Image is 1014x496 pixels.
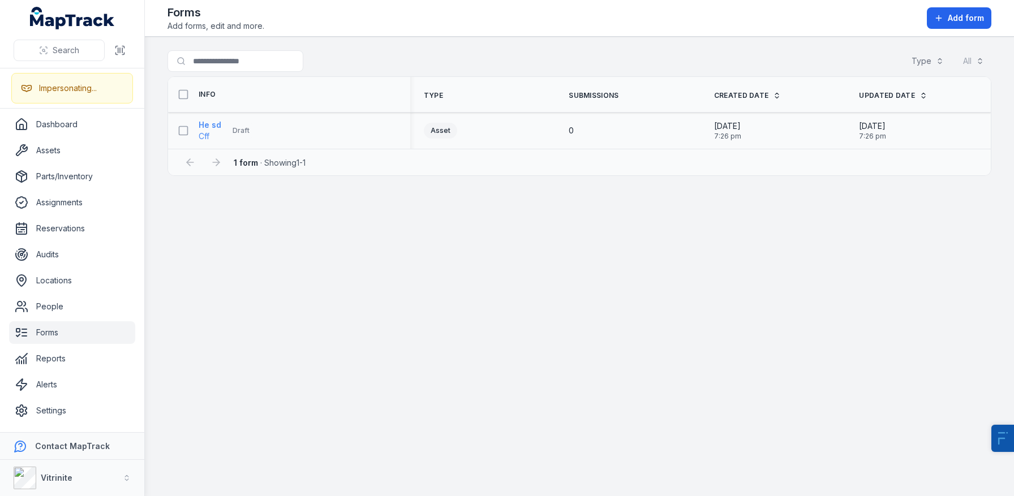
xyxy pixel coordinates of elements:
div: Impersonating... [39,83,97,94]
a: Parts/Inventory [9,165,135,188]
a: Forms [9,321,135,344]
strong: Contact MapTrack [35,441,110,451]
strong: 1 form [234,158,258,167]
a: Settings [9,399,135,422]
a: Created Date [714,91,781,100]
a: People [9,295,135,318]
span: Add forms, edit and more. [167,20,264,32]
a: Updated Date [859,91,927,100]
span: 7:26 pm [859,132,886,141]
strong: He sd [199,119,221,131]
a: Dashboard [9,113,135,136]
time: 08/08/2025, 7:26:36 pm [714,120,741,141]
button: All [956,50,991,72]
a: MapTrack [30,7,115,29]
a: Alerts [9,373,135,396]
span: Add form [948,12,984,24]
div: Draft [226,123,256,139]
a: Reservations [9,217,135,240]
a: Audits [9,243,135,266]
a: Reports [9,347,135,370]
span: Info [199,90,216,99]
a: Assets [9,139,135,162]
a: He sdCffDraft [199,119,256,142]
span: Search [53,45,79,56]
span: Type [424,91,443,100]
button: Add form [927,7,991,29]
a: Assignments [9,191,135,214]
span: Updated Date [859,91,915,100]
span: 0 [569,125,574,136]
strong: Vitrinite [41,473,72,482]
span: · Showing 1 - 1 [234,158,306,167]
span: Created Date [714,91,769,100]
span: [DATE] [714,120,741,132]
span: 7:26 pm [714,132,741,141]
span: Cff [199,131,221,142]
button: Type [904,50,951,72]
span: [DATE] [859,120,886,132]
div: Asset [424,123,457,139]
h2: Forms [167,5,264,20]
time: 08/08/2025, 7:26:36 pm [859,120,886,141]
span: Submissions [569,91,618,100]
a: Locations [9,269,135,292]
button: Search [14,40,105,61]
